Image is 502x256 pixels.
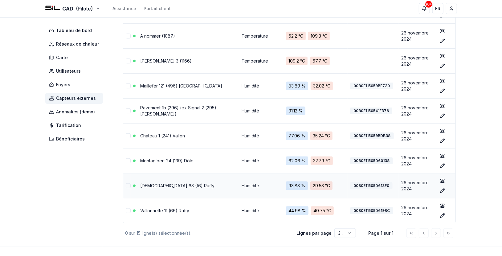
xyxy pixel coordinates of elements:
a: 62.06 %37.79 °C [284,154,345,168]
span: 67.7 °C [310,57,330,65]
td: 26 novembre 2024 [399,48,435,73]
span: 37.79 °C [311,156,333,165]
span: 29.53 °C [310,181,333,190]
div: 0 sur 15 ligne(s) sélectionnée(s). [125,230,287,236]
td: 26 novembre 2024 [399,148,435,173]
a: Tarification [45,120,105,131]
a: 62.2 °C109.3 °C [284,29,345,43]
a: [PERSON_NAME] 3 (1166) [141,58,192,63]
span: 91.12 % [286,107,305,115]
div: 0080E1150541FB76 [350,108,392,114]
a: 77.06 %35.24 °C [284,129,345,143]
span: Anomalies (demo) [56,109,95,115]
span: 62.2 °C [286,32,306,40]
span: Carte [56,55,68,61]
a: Pavement 1b (296) (ex Signal 2 (295) [PERSON_NAME]) [141,105,217,116]
span: Tarification [56,122,81,128]
span: (Pilote) [76,5,93,12]
span: Réseaux de chaleur [56,41,99,47]
a: Assistance [113,6,137,12]
button: 30+ [419,3,430,14]
a: Humidité [242,208,259,213]
a: 91.12 % [284,104,345,118]
a: A nommer (1087) [141,33,175,39]
a: Humidité [242,158,259,163]
td: 26 novembre 2024 [399,73,435,98]
div: 0080E115059BDB38 [350,132,394,139]
span: 83.89 % [286,82,308,90]
a: Temperature [242,33,268,39]
a: Humidité [242,133,259,138]
button: Sélectionner la ligne [126,108,131,113]
span: 40.75 °C [311,206,334,215]
div: Page 1 sur 1 [366,230,397,236]
a: Montagibert 24 (139) Dôle [141,158,194,163]
a: Anomalies (demo) [45,106,105,117]
a: Réseaux de chaleur [45,39,105,50]
a: Temperature [242,58,268,63]
button: Sélectionner la ligne [126,59,131,63]
button: CAD(Pilote) [45,5,100,12]
button: Sélectionner la ligne [126,133,131,138]
span: Capteurs externes [56,95,96,101]
span: Tableau de bord [56,27,92,34]
div: 0080E11505D60138 [350,157,393,164]
a: Capteurs externes [45,93,105,104]
button: Sélectionner la ligne [126,34,131,39]
a: Utilisateurs [45,66,105,77]
a: Humidité [242,108,259,113]
button: Sélectionner la ligne [126,83,131,88]
td: 26 novembre 2024 [399,123,435,148]
button: Sélectionner la ligne [126,183,131,188]
p: Lignes par page [297,230,332,236]
a: Humidité [242,83,259,88]
div: 0080E11505D613F0 [350,182,393,189]
a: [DEMOGRAPHIC_DATA] 63 (16) Ruffy [141,183,215,188]
a: Tableau de bord [45,25,105,36]
a: 109.2 °C67.7 °C [284,54,345,68]
span: Bénéficiaires [56,136,85,142]
a: Humidité [242,183,259,188]
a: Foyers [45,79,105,90]
span: 109.2 °C [286,57,308,65]
span: 62.06 % [286,156,308,165]
a: Vallonnette 11 (66) Ruffy [141,208,190,213]
span: 109.3 °C [308,32,330,40]
a: Chateau 1 (241) Vallon [141,133,185,138]
span: CAD [63,5,74,12]
span: FR [435,6,440,12]
img: SIL - CAD Logo [45,1,60,16]
td: 26 novembre 2024 [399,198,435,223]
span: Foyers [56,82,71,88]
a: Bénéficiaires [45,133,105,144]
button: Sélectionner la ligne [126,208,131,213]
span: 30 [338,230,344,236]
span: 32.02 °C [311,82,333,90]
a: 93.83 %29.53 °C [284,179,345,193]
td: 26 novembre 2024 [399,98,435,123]
button: FR [432,3,443,14]
td: 26 novembre 2024 [399,23,435,48]
span: 93.83 % [286,181,308,190]
span: 44.98 % [286,206,308,215]
span: Utilisateurs [56,68,81,74]
div: 30+ [425,1,432,8]
td: 26 novembre 2024 [399,173,435,198]
a: 44.98 %40.75 °C [284,204,345,217]
a: Carte [45,52,105,63]
span: 35.24 °C [310,132,333,140]
a: Maillefer 121 (496) [GEOGRAPHIC_DATA] [141,83,222,88]
a: Portail client [144,6,171,12]
span: 77.06 % [286,132,308,140]
div: 0080E11505D619BC [350,207,393,214]
button: Sélectionner la ligne [126,158,131,163]
a: 83.89 %32.02 °C [284,79,345,93]
div: 0080E115059BE730 [350,83,393,89]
